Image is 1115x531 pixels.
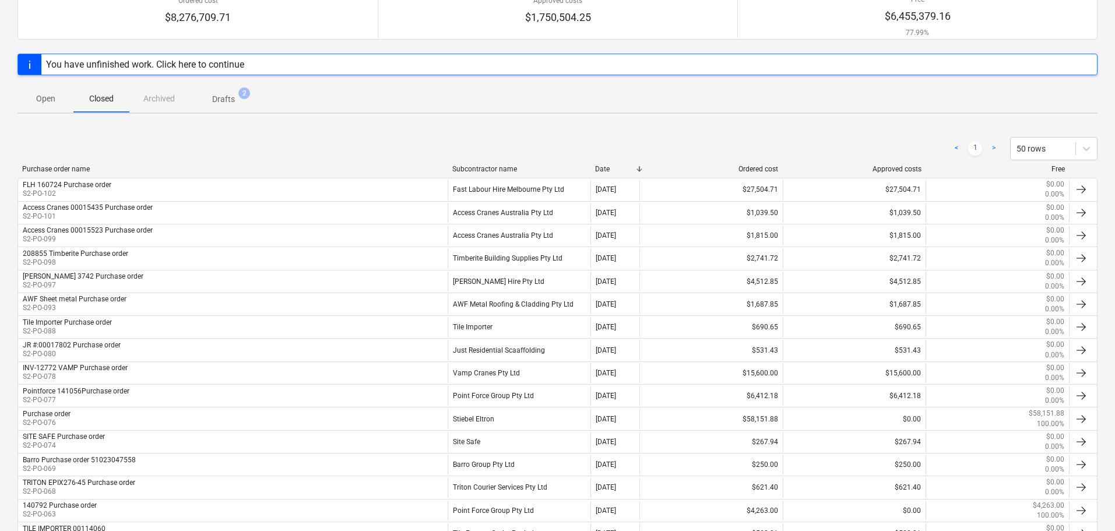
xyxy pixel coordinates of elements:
p: S2-PO-088 [23,326,112,336]
div: You have unfinished work. Click here to continue [46,59,244,70]
p: S2-PO-078 [23,372,128,382]
div: [DATE] [596,415,616,423]
div: FLH 160724 Purchase order [23,181,111,189]
p: 0.00% [1045,189,1064,199]
p: $1,750,504.25 [525,10,591,24]
div: JR #:00017802 Purchase order [23,341,121,349]
p: 0.00% [1045,465,1064,474]
p: $0.00 [1046,363,1064,373]
p: 0.00% [1045,373,1064,383]
a: Page 1 is your current page [968,142,982,156]
div: Free [931,165,1065,173]
div: [DATE] [596,185,616,194]
a: Next page [987,142,1001,156]
p: S2-PO-076 [23,418,71,428]
p: 0.00% [1045,327,1064,337]
p: 0.00% [1045,304,1064,314]
div: [DATE] [596,438,616,446]
div: Access Cranes 00015435 Purchase order [23,203,153,212]
p: $6,455,379.16 [885,9,951,23]
div: $621.40 [783,477,926,497]
div: $2,741.72 [783,248,926,268]
p: $0.00 [1046,455,1064,465]
div: Point Force Group Pty Ltd [448,386,591,406]
div: Just Residential Scaaffolding [448,340,591,360]
div: AWF Sheet metal Purchase order [23,295,126,303]
p: S2-PO-101 [23,212,153,221]
div: $1,687.85 [639,294,783,314]
div: $531.43 [783,340,926,360]
div: Stiebel Eltron [448,409,591,428]
div: $267.94 [639,432,783,452]
div: Access Cranes Australia Pty Ltd [448,226,591,245]
p: $0.00 [1046,386,1064,396]
p: S2-PO-063 [23,509,97,519]
p: 0.00% [1045,487,1064,497]
p: $8,276,709.71 [165,10,231,24]
div: [DATE] [596,323,616,331]
p: 0.00% [1045,442,1064,452]
p: 0.00% [1045,282,1064,291]
div: Chat Widget [1057,475,1115,531]
div: Barro Group Pty Ltd [448,455,591,474]
div: Purchase order [23,410,71,418]
p: $58,151.88 [1029,409,1064,419]
div: $1,687.85 [783,294,926,314]
p: $0.00 [1046,294,1064,304]
div: [PERSON_NAME] Hire Pty Ltd [448,272,591,291]
div: Access Cranes Australia Pty Ltd [448,203,591,223]
div: $4,512.85 [783,272,926,291]
div: Subcontractor name [452,165,586,173]
p: 0.00% [1045,396,1064,406]
div: $1,815.00 [783,226,926,245]
p: 0.00% [1045,258,1064,268]
p: $0.00 [1046,180,1064,189]
span: 2 [238,87,250,99]
p: S2-PO-102 [23,189,111,199]
div: Pointforce 141056Purchase order [23,387,129,395]
div: [DATE] [596,277,616,286]
div: [DATE] [596,346,616,354]
p: $0.00 [1046,272,1064,282]
p: S2-PO-097 [23,280,143,290]
div: $4,263.00 [639,501,783,521]
p: S2-PO-093 [23,303,126,313]
div: Barro Purchase order 51023047558 [23,456,136,464]
div: [DATE] [596,460,616,469]
div: [DATE] [596,254,616,262]
div: $4,512.85 [639,272,783,291]
div: Access Cranes 00015523 Purchase order [23,226,153,234]
div: 140792 Purchase order [23,501,97,509]
p: $4,263.00 [1033,501,1064,511]
p: $0.00 [1046,226,1064,235]
div: Date [595,165,635,173]
div: $1,039.50 [639,203,783,223]
div: Ordered cost [644,165,778,173]
div: $690.65 [639,317,783,337]
div: Tile Importer [448,317,591,337]
div: $6,412.18 [783,386,926,406]
div: $0.00 [783,501,926,521]
div: [DATE] [596,483,616,491]
div: SITE SAFE Purchase order [23,432,105,441]
p: Drafts [212,93,235,106]
div: $15,600.00 [639,363,783,383]
p: $0.00 [1046,340,1064,350]
p: S2-PO-098 [23,258,128,268]
div: $690.65 [783,317,926,337]
div: [DATE] [596,300,616,308]
p: $0.00 [1046,432,1064,442]
div: $531.43 [639,340,783,360]
p: $0.00 [1046,317,1064,327]
div: $250.00 [639,455,783,474]
div: $6,412.18 [639,386,783,406]
p: $0.00 [1046,203,1064,213]
div: INV-12772 VAMP Purchase order [23,364,128,372]
p: S2-PO-080 [23,349,121,359]
p: 0.00% [1045,213,1064,223]
div: $15,600.00 [783,363,926,383]
a: Previous page [949,142,963,156]
p: 0.00% [1045,235,1064,245]
div: Purchase order name [22,165,443,173]
p: S2-PO-068 [23,487,135,497]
